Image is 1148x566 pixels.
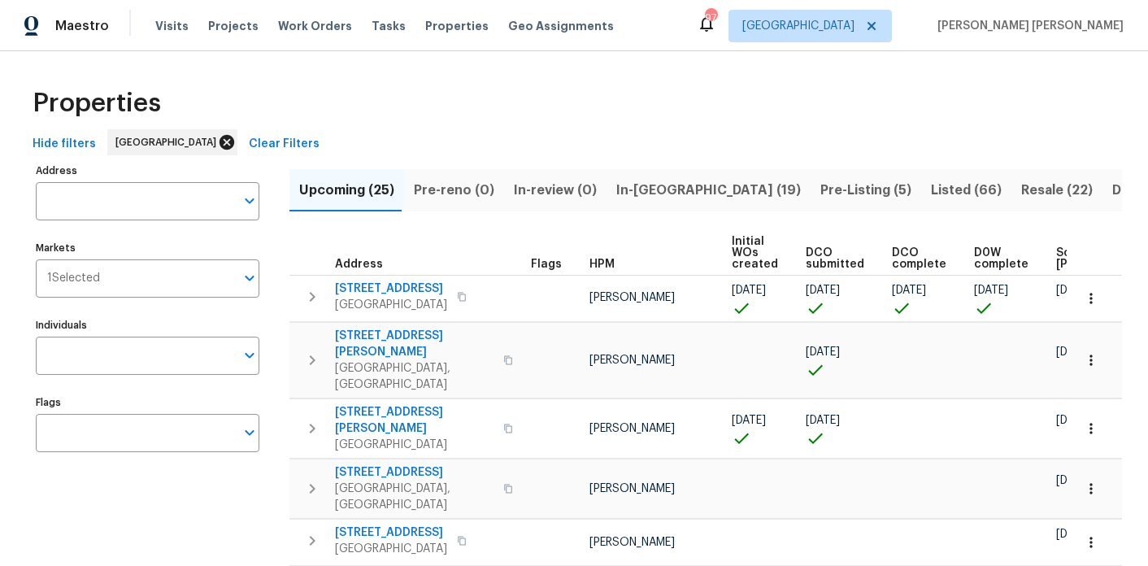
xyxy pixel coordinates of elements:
[931,18,1124,34] span: [PERSON_NAME] [PERSON_NAME]
[732,236,778,270] span: Initial WOs created
[732,285,766,296] span: [DATE]
[892,247,946,270] span: DCO complete
[335,481,494,513] span: [GEOGRAPHIC_DATA], [GEOGRAPHIC_DATA]
[1056,475,1090,486] span: [DATE]
[238,421,261,444] button: Open
[335,437,494,453] span: [GEOGRAPHIC_DATA]
[335,281,447,297] span: [STREET_ADDRESS]
[1056,346,1090,358] span: [DATE]
[33,95,161,111] span: Properties
[335,404,494,437] span: [STREET_ADDRESS][PERSON_NAME]
[616,179,801,202] span: In-[GEOGRAPHIC_DATA] (19)
[425,18,489,34] span: Properties
[238,267,261,290] button: Open
[589,483,675,494] span: [PERSON_NAME]
[372,20,406,32] span: Tasks
[892,285,926,296] span: [DATE]
[1056,285,1090,296] span: [DATE]
[36,398,259,407] label: Flags
[155,18,189,34] span: Visits
[107,129,237,155] div: [GEOGRAPHIC_DATA]
[974,247,1028,270] span: D0W complete
[299,179,394,202] span: Upcoming (25)
[1021,179,1093,202] span: Resale (22)
[238,189,261,212] button: Open
[514,179,597,202] span: In-review (0)
[531,259,562,270] span: Flags
[806,247,864,270] span: DCO submitted
[742,18,854,34] span: [GEOGRAPHIC_DATA]
[732,415,766,426] span: [DATE]
[242,129,326,159] button: Clear Filters
[335,360,494,393] span: [GEOGRAPHIC_DATA], [GEOGRAPHIC_DATA]
[335,541,447,557] span: [GEOGRAPHIC_DATA]
[806,285,840,296] span: [DATE]
[335,259,383,270] span: Address
[115,134,223,150] span: [GEOGRAPHIC_DATA]
[33,134,96,155] span: Hide filters
[335,464,494,481] span: [STREET_ADDRESS]
[806,346,840,358] span: [DATE]
[1056,247,1148,270] span: Scheduled [PERSON_NAME]
[36,243,259,253] label: Markets
[931,179,1002,202] span: Listed (66)
[589,292,675,303] span: [PERSON_NAME]
[335,297,447,313] span: [GEOGRAPHIC_DATA]
[705,10,716,26] div: 97
[238,344,261,367] button: Open
[1056,415,1090,426] span: [DATE]
[806,415,840,426] span: [DATE]
[589,355,675,366] span: [PERSON_NAME]
[208,18,259,34] span: Projects
[36,320,259,330] label: Individuals
[335,525,447,541] span: [STREET_ADDRESS]
[508,18,614,34] span: Geo Assignments
[589,423,675,434] span: [PERSON_NAME]
[414,179,494,202] span: Pre-reno (0)
[1056,529,1090,540] span: [DATE]
[589,259,615,270] span: HPM
[249,134,320,155] span: Clear Filters
[820,179,911,202] span: Pre-Listing (5)
[26,129,102,159] button: Hide filters
[47,272,100,285] span: 1 Selected
[55,18,109,34] span: Maestro
[278,18,352,34] span: Work Orders
[974,285,1008,296] span: [DATE]
[589,537,675,548] span: [PERSON_NAME]
[335,328,494,360] span: [STREET_ADDRESS][PERSON_NAME]
[36,166,259,176] label: Address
